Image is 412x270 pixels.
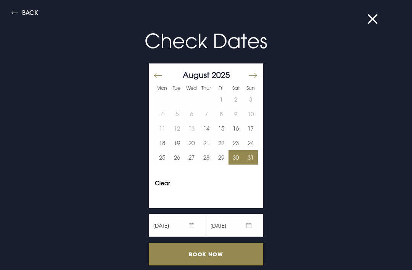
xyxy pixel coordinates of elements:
button: 18 [155,136,170,150]
td: Choose Saturday, August 16, 2025 as your start date. [229,121,243,136]
button: 14 [199,121,214,136]
input: Book Now [149,243,263,265]
button: 29 [214,150,229,165]
button: 27 [184,150,199,165]
p: Check Dates [24,26,388,56]
button: 25 [155,150,170,165]
span: 2025 [212,70,230,80]
button: Move backward to switch to the previous month. [154,68,163,84]
td: Choose Monday, August 18, 2025 as your start date. [155,136,170,150]
td: Choose Friday, August 29, 2025 as your start date. [214,150,229,165]
button: Clear [155,180,170,186]
button: Back [11,10,38,18]
td: Choose Thursday, August 28, 2025 as your start date. [199,150,214,165]
td: Choose Tuesday, August 19, 2025 as your start date. [170,136,185,150]
button: 23 [229,136,243,150]
td: Choose Thursday, August 21, 2025 as your start date. [199,136,214,150]
td: Selected. Saturday, August 30, 2025 [229,150,243,165]
td: Choose Monday, August 25, 2025 as your start date. [155,150,170,165]
button: 15 [214,121,229,136]
button: 17 [243,121,258,136]
td: Choose Thursday, August 14, 2025 as your start date. [199,121,214,136]
button: 24 [243,136,258,150]
button: 16 [229,121,243,136]
span: August [183,70,209,80]
td: Choose Sunday, August 17, 2025 as your start date. [243,121,258,136]
td: Selected. Sunday, August 31, 2025 [243,150,258,165]
span: [DATE] [149,214,206,237]
button: 21 [199,136,214,150]
button: 31 [243,150,258,165]
td: Choose Wednesday, August 20, 2025 as your start date. [184,136,199,150]
button: 20 [184,136,199,150]
button: 28 [199,150,214,165]
td: Choose Friday, August 15, 2025 as your start date. [214,121,229,136]
button: Move forward to switch to the next month. [248,68,257,84]
td: Choose Wednesday, August 27, 2025 as your start date. [184,150,199,165]
span: [DATE] [206,214,263,237]
button: 19 [170,136,185,150]
button: 22 [214,136,229,150]
button: 26 [170,150,185,165]
button: 30 [229,150,243,165]
td: Choose Tuesday, August 26, 2025 as your start date. [170,150,185,165]
td: Choose Saturday, August 23, 2025 as your start date. [229,136,243,150]
td: Choose Sunday, August 24, 2025 as your start date. [243,136,258,150]
td: Choose Friday, August 22, 2025 as your start date. [214,136,229,150]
